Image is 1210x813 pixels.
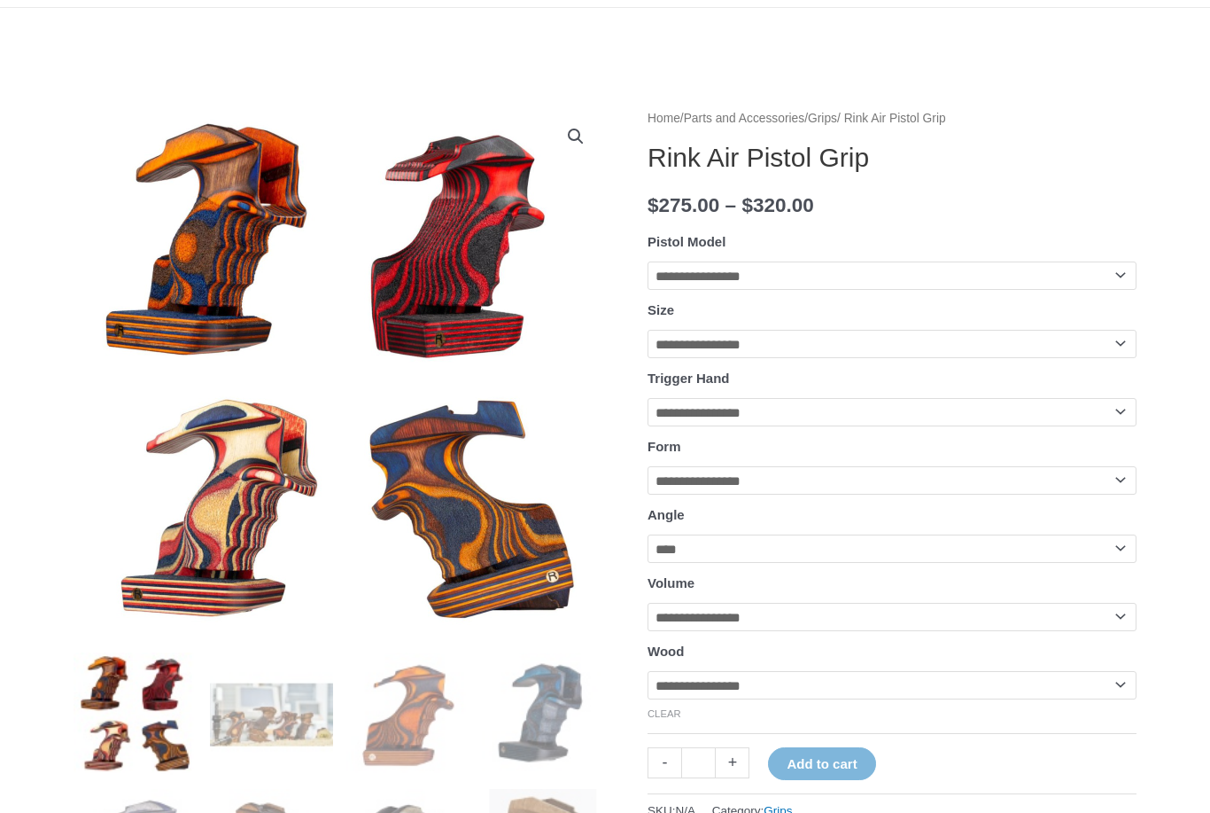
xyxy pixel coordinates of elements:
img: Rink Air Pistol Grip - Image 4 [482,653,605,777]
span: $ [648,195,659,217]
span: – [725,195,737,217]
label: Wood [648,645,684,660]
label: Angle [648,508,685,523]
a: View full-screen image gallery [560,121,592,153]
label: Volume [648,576,694,591]
a: + [716,748,749,779]
input: Product quantity [681,748,716,779]
h1: Rink Air Pistol Grip [648,143,1136,175]
img: Rink Air Pistol Grip - Image 3 [346,653,469,777]
a: Clear options [648,709,681,720]
a: Parts and Accessories [684,113,805,126]
img: Rink Air Pistol Grip [74,653,197,777]
button: Add to cart [768,748,875,781]
nav: Breadcrumb [648,108,1136,131]
label: Pistol Model [648,235,725,250]
a: Grips [808,113,837,126]
span: $ [741,195,753,217]
bdi: 320.00 [741,195,813,217]
label: Form [648,440,681,455]
label: Size [648,303,674,318]
a: - [648,748,681,779]
a: Home [648,113,680,126]
bdi: 275.00 [648,195,719,217]
img: Rink Air Pistol Grip - Image 2 [210,653,333,777]
label: Trigger Hand [648,371,730,387]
